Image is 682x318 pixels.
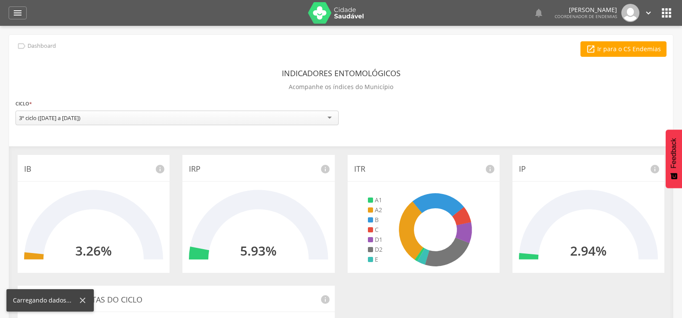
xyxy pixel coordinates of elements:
[555,7,617,13] p: [PERSON_NAME]
[368,245,383,254] li: D2
[368,225,383,234] li: C
[368,196,383,204] li: A1
[354,164,493,175] p: ITR
[19,114,80,122] div: 3º ciclo ([DATE] a [DATE])
[15,99,32,108] label: Ciclo
[485,164,495,174] i: info
[580,41,667,57] a: Ir para o CS Endemias
[368,206,383,214] li: A2
[586,44,596,54] i: 
[24,164,163,175] p: IB
[570,244,607,258] h2: 2.94%
[13,296,78,305] div: Carregando dados...
[289,81,393,93] p: Acompanhe os índices do Município
[282,65,401,81] header: Indicadores Entomológicos
[644,4,653,22] a: 
[320,294,330,305] i: info
[650,164,660,174] i: info
[9,6,27,19] a: 
[17,41,26,51] i: 
[24,294,328,306] p: Histórico de Visitas do Ciclo
[368,255,383,264] li: E
[320,164,330,174] i: info
[644,8,653,18] i: 
[534,4,544,22] a: 
[75,244,112,258] h2: 3.26%
[670,138,678,168] span: Feedback
[519,164,658,175] p: IP
[666,130,682,188] button: Feedback - Mostrar pesquisa
[368,235,383,244] li: D1
[534,8,544,18] i: 
[12,8,23,18] i: 
[555,13,617,19] span: Coordenador de Endemias
[189,164,328,175] p: IRP
[368,216,383,224] li: B
[28,43,56,49] p: Dashboard
[155,164,165,174] i: info
[660,6,673,20] i: 
[240,244,277,258] h2: 5.93%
